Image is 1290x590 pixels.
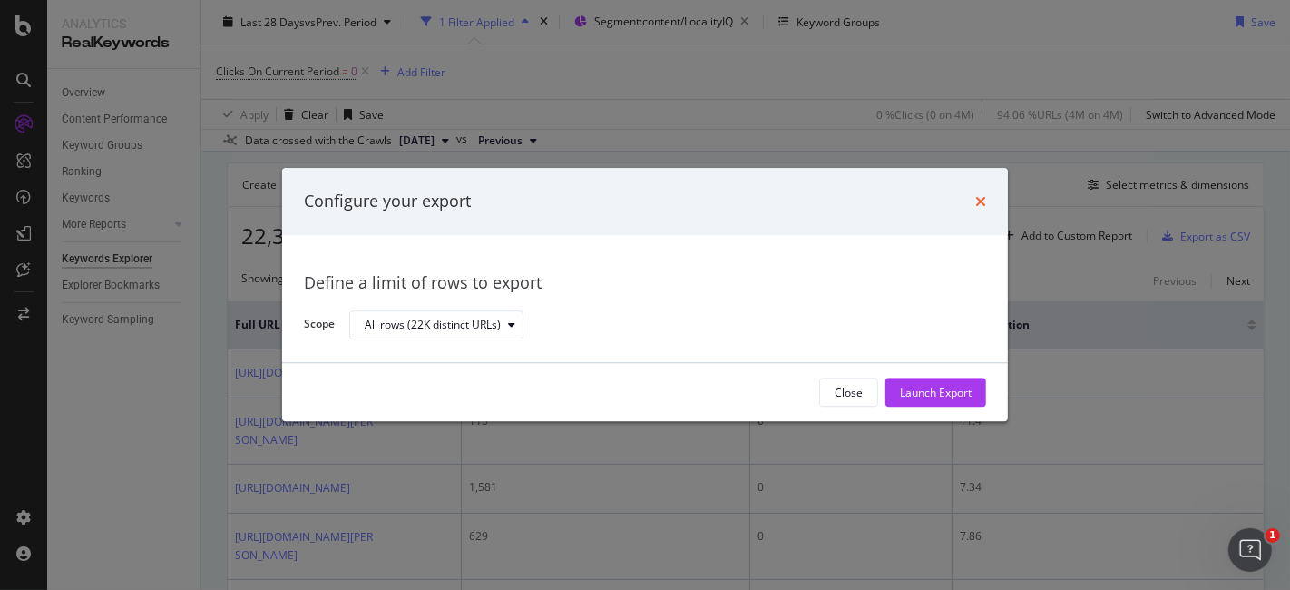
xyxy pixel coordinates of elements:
[365,320,501,330] div: All rows (22K distinct URLs)
[282,168,1008,421] div: modal
[304,271,986,295] div: Define a limit of rows to export
[304,190,471,213] div: Configure your export
[900,385,972,400] div: Launch Export
[304,317,335,337] label: Scope
[885,379,986,408] button: Launch Export
[835,385,863,400] div: Close
[975,190,986,213] div: times
[1228,528,1272,572] iframe: Intercom live chat
[1266,528,1280,543] span: 1
[349,310,523,339] button: All rows (22K distinct URLs)
[819,379,878,408] button: Close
